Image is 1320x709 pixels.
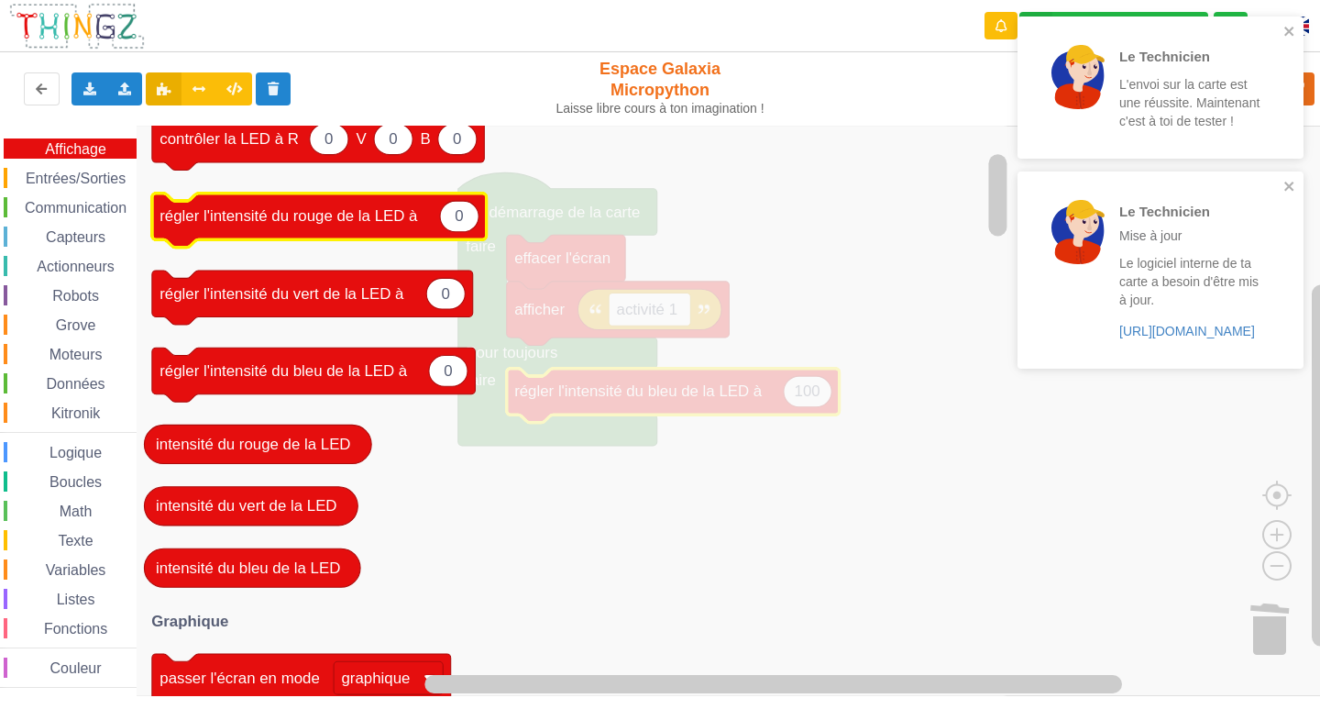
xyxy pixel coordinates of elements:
div: Espace Galaxia Micropython [548,59,773,116]
text: contrôler la LED à R [159,130,299,148]
text: 0 [324,130,333,148]
text: régler l'intensité du bleu de la LED à [159,362,408,380]
text: Graphique [151,614,228,631]
text: intensité du vert de la LED [156,498,337,515]
p: L'envoi sur la carte est une réussite. Maintenant c'est à toi de tester ! [1119,75,1262,130]
span: Données [44,376,108,392]
span: Entrées/Sorties [23,171,128,186]
text: 0 [453,130,461,148]
text: régler l'intensité du rouge de la LED à [159,208,418,226]
text: V [356,130,367,148]
span: Affichage [42,141,108,157]
span: Boucles [47,474,104,490]
a: [URL][DOMAIN_NAME] [1119,324,1255,338]
button: close [1283,179,1296,196]
span: Kitronik [49,405,103,421]
span: Grove [53,317,99,333]
img: thingz_logo.png [8,2,146,50]
span: Communication [22,200,129,216]
text: B [421,130,431,148]
p: Le logiciel interne de ta carte a besoin d'être mis à jour. [1119,254,1262,309]
span: Variables [43,562,109,578]
span: Moteurs [47,347,105,362]
text: 0 [442,285,450,303]
text: 0 [389,130,397,148]
span: Capteurs [43,229,108,245]
span: Listes [54,592,98,607]
span: Couleur [48,660,104,676]
text: intensité du bleu de la LED [156,559,340,577]
div: Ta base fonctionne bien ! [1019,12,1208,40]
span: Actionneurs [34,259,117,274]
text: passer l'écran en mode [159,670,320,687]
button: close [1283,24,1296,41]
text: intensité du rouge de la LED [156,436,351,453]
span: Math [57,504,95,519]
div: Laisse libre cours à ton imagination ! [548,101,773,116]
text: 0 [444,362,452,380]
text: 0 [455,208,463,226]
span: Fonctions [41,621,110,637]
text: régler l'intensité du vert de la LED à [159,285,404,303]
text: graphique [342,670,411,687]
p: Le Technicien [1119,47,1262,66]
span: Robots [49,288,102,304]
p: Mise à jour [1119,227,1262,245]
span: Texte [55,533,95,548]
p: Le Technicien [1119,202,1262,221]
span: Logique [47,445,104,460]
